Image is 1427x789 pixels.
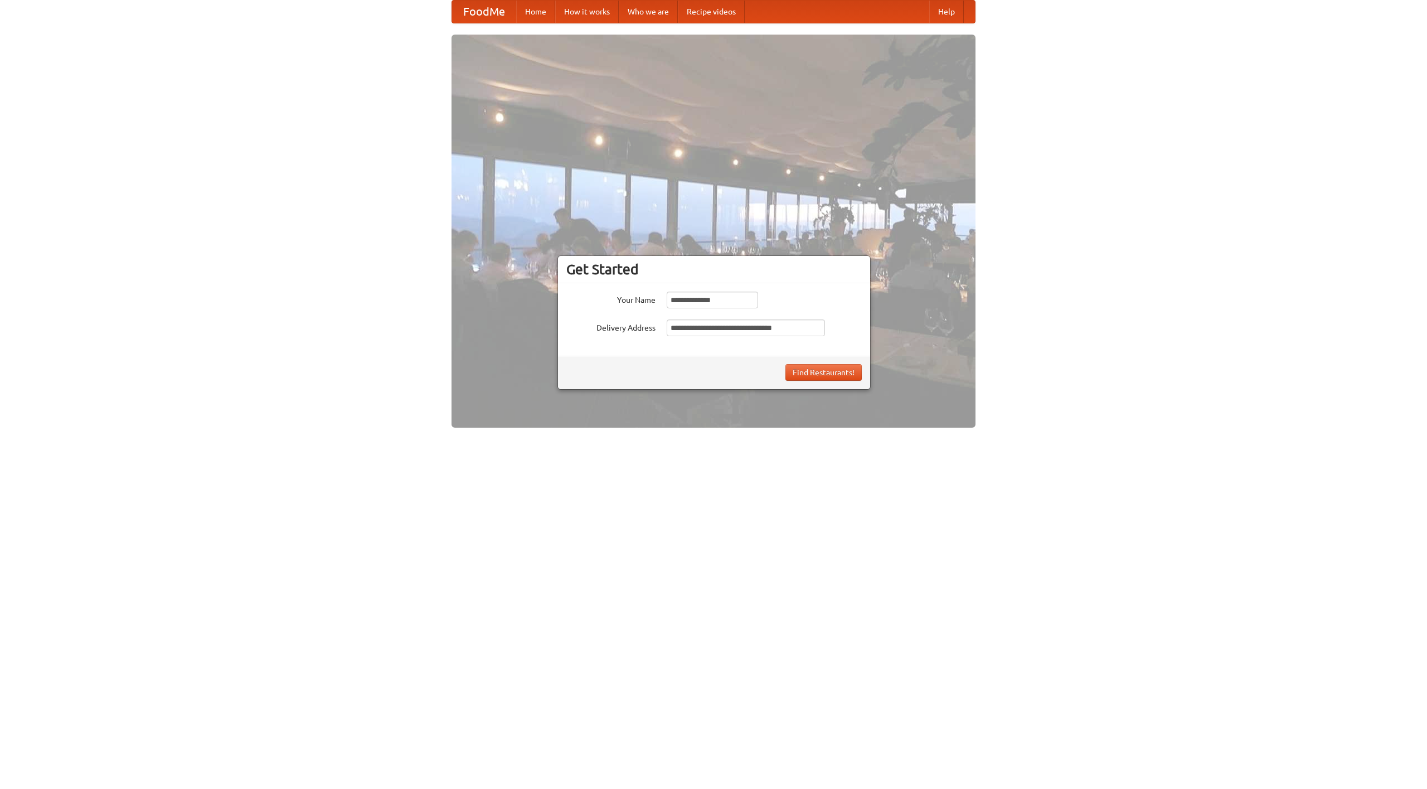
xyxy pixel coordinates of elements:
a: Help [929,1,964,23]
a: FoodMe [452,1,516,23]
a: Who we are [619,1,678,23]
a: Home [516,1,555,23]
label: Your Name [566,292,656,306]
h3: Get Started [566,261,862,278]
label: Delivery Address [566,320,656,333]
a: Recipe videos [678,1,745,23]
a: How it works [555,1,619,23]
button: Find Restaurants! [785,364,862,381]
